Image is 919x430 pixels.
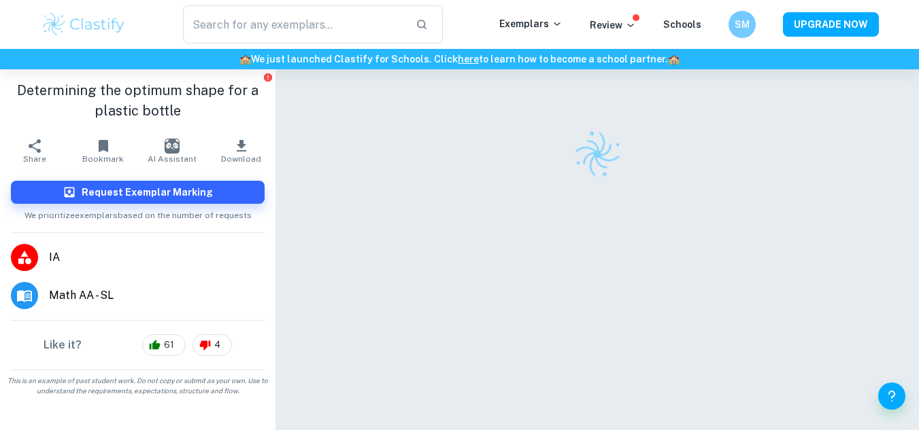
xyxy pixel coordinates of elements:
[221,154,261,164] span: Download
[566,123,629,185] img: Clastify logo
[138,132,207,170] button: AI Assistant
[23,154,46,164] span: Share
[878,382,905,410] button: Help and Feedback
[24,204,252,221] span: We prioritize exemplars based on the number of requests
[49,249,265,266] span: IA
[590,18,636,33] p: Review
[69,132,137,170] button: Bookmark
[5,376,270,396] span: This is an example of past student work. Do not copy or submit as your own. Use to understand the...
[783,12,879,37] button: UPGRADE NOW
[734,17,750,32] h6: SM
[49,287,265,304] span: Math AA - SL
[142,334,186,356] div: 61
[41,11,127,38] img: Clastify logo
[207,338,228,352] span: 4
[193,334,232,356] div: 4
[668,54,680,65] span: 🏫
[165,139,180,154] img: AI Assistant
[11,80,265,121] h1: Determining the optimum shape for a plastic bottle
[156,338,182,352] span: 61
[11,181,265,204] button: Request Exemplar Marking
[183,5,405,43] input: Search for any exemplars...
[44,337,82,353] h6: Like it?
[148,154,197,164] span: AI Assistant
[3,52,916,67] h6: We just launched Clastify for Schools. Click to learn how to become a school partner.
[82,185,213,200] h6: Request Exemplar Marking
[729,11,756,38] button: SM
[82,154,124,164] span: Bookmark
[458,54,479,65] a: here
[263,72,273,82] button: Report issue
[663,19,701,30] a: Schools
[499,16,563,31] p: Exemplars
[239,54,251,65] span: 🏫
[207,132,275,170] button: Download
